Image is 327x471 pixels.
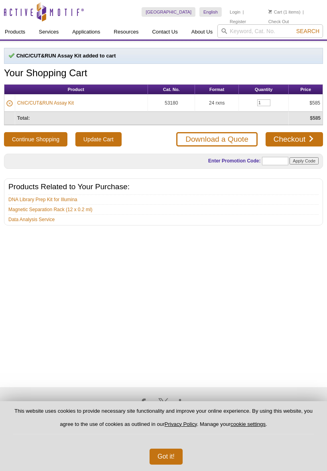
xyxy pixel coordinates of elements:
a: Login [230,9,240,15]
button: Got it! [150,449,183,465]
h1: Your Shopping Cart [4,68,323,79]
td: 24 rxns [195,95,239,112]
a: Download a Quote [176,132,257,146]
td: $585 [289,95,323,112]
a: English [199,7,222,17]
a: ChIC/CUT&RUN Assay Kit [17,99,74,107]
li: | [303,7,304,17]
a: Check Out [268,19,289,24]
strong: Total: [17,115,30,121]
input: Apply Code [290,157,319,164]
a: Data Analysis Service [8,216,55,223]
span: Product [68,87,85,92]
a: DNA Library Prep Kit for Illumina [8,196,77,203]
button: Search [294,28,322,35]
a: Register [230,19,246,24]
a: Cart [268,9,282,15]
a: [GEOGRAPHIC_DATA] [142,7,195,17]
p: This website uses cookies to provide necessary site functionality and improve your online experie... [13,408,314,434]
p: ChIC/CUT&RUN Assay Kit added to cart [8,52,319,59]
a: About Us [187,24,217,40]
button: Continue Shopping [4,132,67,146]
span: Price [300,87,311,92]
button: cookie settings [230,421,266,427]
li: | [242,7,244,17]
a: Contact Us [147,24,182,40]
span: Search [296,28,319,34]
input: Update Cart [75,132,121,146]
td: 53180 [148,95,195,112]
a: Magnetic Separation Rack (12 x 0.2 ml) [8,206,93,213]
a: Resources [109,24,143,40]
a: Privacy Policy [165,421,197,427]
a: Applications [67,24,105,40]
strong: $585 [310,115,321,121]
a: Checkout [266,132,323,146]
span: Format [209,87,224,92]
h2: Products Related to Your Purchase: [8,183,319,190]
span: Cat. No. [163,87,180,92]
li: (1 items) [268,7,301,17]
img: Your Cart [268,10,272,14]
span: Quantity [255,87,273,92]
label: Enter Promotion Code: [207,158,260,164]
a: Services [34,24,63,40]
input: Keyword, Cat. No. [217,24,323,38]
